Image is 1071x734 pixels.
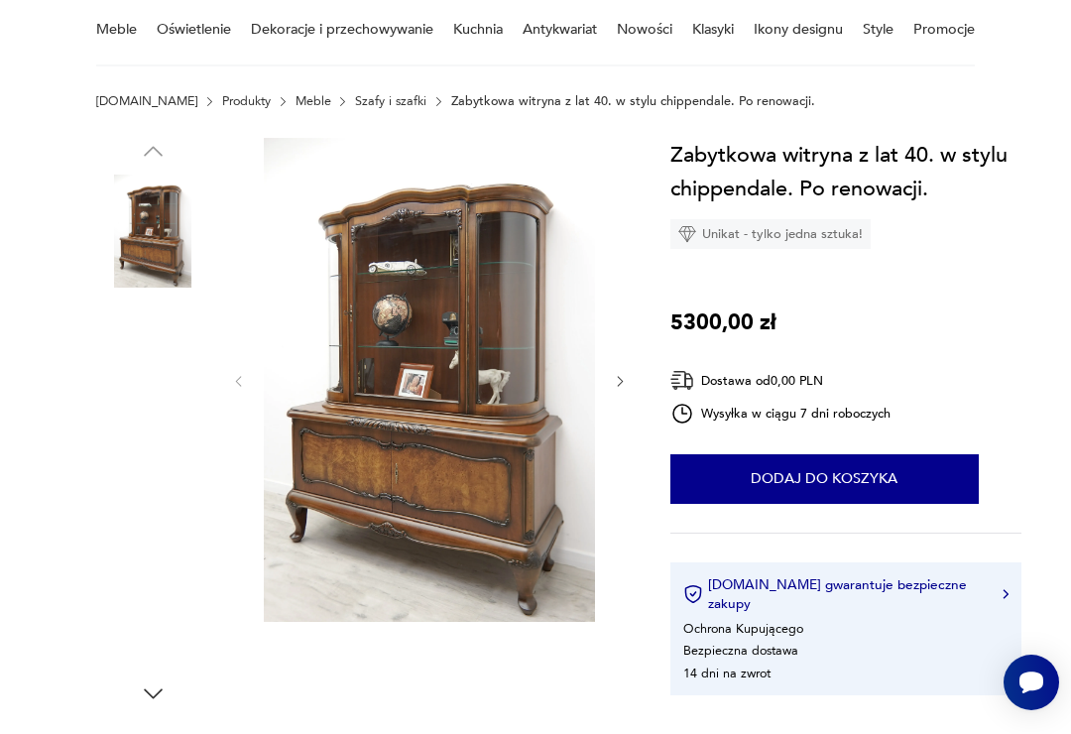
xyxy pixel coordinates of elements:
button: Dodaj do koszyka [670,454,979,504]
img: Ikona diamentu [678,225,696,243]
a: Meble [296,94,331,108]
img: Ikona certyfikatu [683,584,703,604]
img: Zdjęcie produktu Zabytkowa witryna z lat 40. w stylu chippendale. Po renowacji. [96,175,209,288]
p: Zabytkowa witryna z lat 40. w stylu chippendale. Po renowacji. [451,94,815,108]
a: Produkty [222,94,271,108]
a: Szafy i szafki [355,94,426,108]
img: Ikona dostawy [670,368,694,393]
img: Zdjęcie produktu Zabytkowa witryna z lat 40. w stylu chippendale. Po renowacji. [96,301,209,414]
div: Unikat - tylko jedna sztuka! [670,219,871,249]
div: Wysyłka w ciągu 7 dni roboczych [670,402,891,426]
li: Bezpieczna dostawa [683,642,798,660]
div: Dostawa od 0,00 PLN [670,368,891,393]
h1: Zabytkowa witryna z lat 40. w stylu chippendale. Po renowacji. [670,138,1021,205]
a: [DOMAIN_NAME] [96,94,197,108]
img: Zdjęcie produktu Zabytkowa witryna z lat 40. w stylu chippendale. Po renowacji. [264,138,595,622]
img: Zdjęcie produktu Zabytkowa witryna z lat 40. w stylu chippendale. Po renowacji. [96,553,209,667]
p: 5300,00 zł [670,306,776,339]
iframe: Smartsupp widget button [1004,655,1059,710]
button: [DOMAIN_NAME] gwarantuje bezpieczne zakupy [683,575,1008,613]
li: 14 dni na zwrot [683,665,771,682]
img: Ikona strzałki w prawo [1003,589,1009,599]
li: Ochrona Kupującego [683,620,803,638]
img: Zdjęcie produktu Zabytkowa witryna z lat 40. w stylu chippendale. Po renowacji. [96,428,209,541]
